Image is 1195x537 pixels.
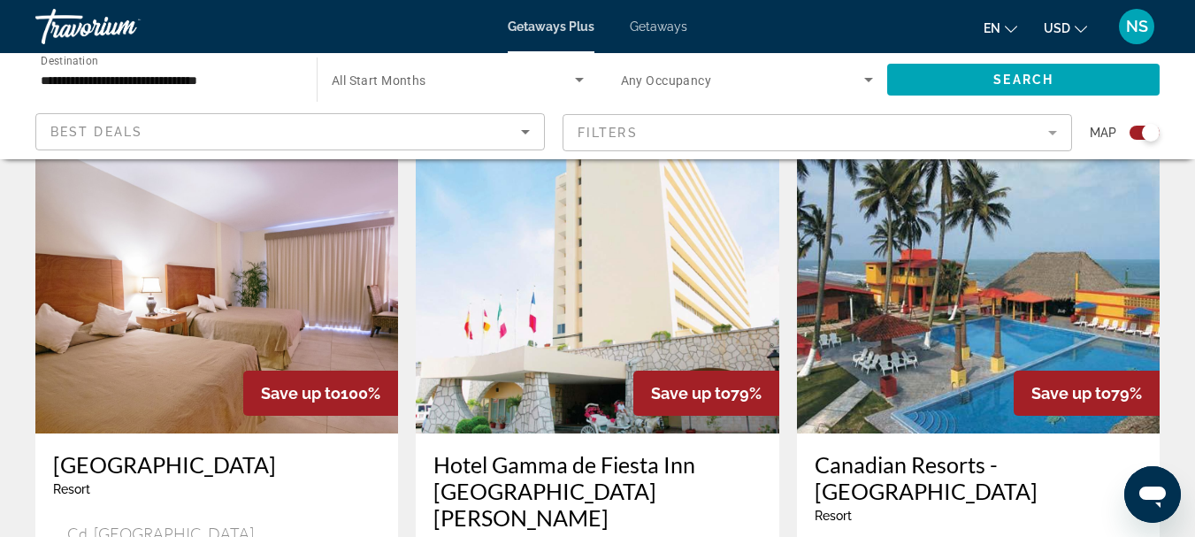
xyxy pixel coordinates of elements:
[633,371,779,416] div: 79%
[630,19,687,34] a: Getaways
[797,150,1160,433] img: ii_vpr1.jpg
[243,371,398,416] div: 100%
[332,73,426,88] span: All Start Months
[651,384,731,403] span: Save up to
[53,451,380,478] a: [GEOGRAPHIC_DATA]
[1124,466,1181,523] iframe: Button to launch messaging window
[993,73,1053,87] span: Search
[416,150,778,433] img: ii_rre1.jpg
[1044,15,1087,41] button: Change currency
[815,509,852,523] span: Resort
[1014,371,1160,416] div: 79%
[50,125,142,139] span: Best Deals
[1044,21,1070,35] span: USD
[1114,8,1160,45] button: User Menu
[1031,384,1111,403] span: Save up to
[1126,18,1148,35] span: NS
[984,15,1017,41] button: Change language
[433,451,761,531] a: Hotel Gamma de Fiesta Inn [GEOGRAPHIC_DATA][PERSON_NAME]
[53,482,90,496] span: Resort
[41,54,98,66] span: Destination
[35,4,212,50] a: Travorium
[50,121,530,142] mat-select: Sort by
[984,21,1000,35] span: en
[815,451,1142,504] a: Canadian Resorts - [GEOGRAPHIC_DATA]
[35,150,398,433] img: D402I01X.jpg
[621,73,712,88] span: Any Occupancy
[1090,120,1116,145] span: Map
[887,64,1160,96] button: Search
[261,384,341,403] span: Save up to
[508,19,594,34] a: Getaways Plus
[563,113,1072,152] button: Filter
